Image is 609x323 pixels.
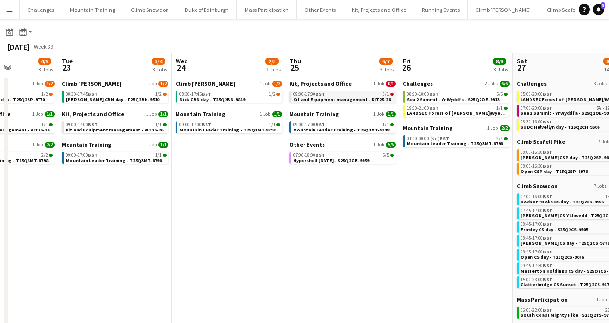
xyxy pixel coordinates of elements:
[315,91,325,97] span: BST
[390,93,394,96] span: 0/1
[594,81,607,87] span: 3 Jobs
[293,152,394,163] a: 07:00-18:00BST5/5Hypershell [DATE] - S25Q2OE-9959
[20,0,62,19] button: Challenges
[429,91,439,97] span: BST
[66,152,167,163] a: 09:00-17:00BST1/1Mountain Leader Training - T25Q3MT-8798
[293,153,325,158] span: 07:00-18:00
[163,93,167,96] span: 1/2
[237,0,297,19] button: Mass Participation
[373,142,384,148] span: 1 Job
[293,157,369,163] span: Hypershell Media Day - S25Q2OE-9959
[39,66,53,73] div: 3 Jobs
[265,58,279,65] span: 2/3
[202,121,211,128] span: BST
[62,141,168,148] a: Mountain Training1 Job1/1
[386,81,396,87] span: 0/1
[521,250,552,254] span: 08:45-17:00
[45,111,55,117] span: 1/1
[179,91,280,102] a: 08:30-17:45BST1/2Nick CBN day - T25Q2BN-9819
[407,92,439,97] span: 08:30-18:00
[66,122,98,127] span: 09:00-17:00
[543,91,552,97] span: BST
[266,66,281,73] div: 2 Jobs
[152,66,167,73] div: 3 Jobs
[293,91,394,102] a: 09:00-17:00BST0/1Kit and Equipment management - KIT25-26
[543,149,552,155] span: BST
[176,80,282,111] div: Climb [PERSON_NAME]1 Job1/208:30-17:45BST1/2Nick CBN day - T25Q2BN-9819
[403,57,411,65] span: Fri
[543,105,552,111] span: BST
[403,124,510,149] div: Mountain Training1 Job2/201:00-00:00 (Sat)BST2/2Mountain Leader Training - T25Q3MT-8798
[517,296,568,303] span: Mass Participation
[543,262,552,269] span: BST
[45,142,55,148] span: 2/2
[521,263,552,268] span: 09:45-17:30
[315,152,325,158] span: BST
[468,0,539,19] button: Climb [PERSON_NAME]
[293,122,325,127] span: 09:00-17:00
[176,57,188,65] span: Wed
[260,111,270,117] span: 1 Job
[179,121,280,132] a: 09:00-17:00BST1/1Mountain Leader Training - T25Q3MT-8798
[155,153,162,158] span: 1/1
[163,154,167,157] span: 1/1
[45,81,55,87] span: 1/2
[276,123,280,126] span: 1/1
[407,96,500,102] span: Sea 2 Summit - Yr Wyddfa - S25Q2OE-9913
[176,111,225,118] span: Mountain Training
[49,93,53,96] span: 1/2
[402,62,411,73] span: 26
[493,58,506,65] span: 8/8
[272,81,282,87] span: 1/2
[66,91,167,102] a: 08:30-17:45BST1/2[PERSON_NAME] CBN day - T25Q2BN-9510
[289,57,301,65] span: Thu
[176,111,282,135] div: Mountain Training1 Job1/109:00-17:00BST1/1Mountain Leader Training - T25Q3MT-8798
[146,111,157,117] span: 1 Job
[543,276,552,283] span: BST
[66,96,159,102] span: Jackie CBN day - T25Q2BN-9510
[521,106,552,111] span: 07:00-20:00
[383,122,389,127] span: 1/1
[521,199,604,205] span: Radnor 7Oaks CS day - T25Q2CS-9955
[62,80,122,87] span: Climb Ben Nevis
[403,80,433,87] span: Challenges
[521,254,584,260] span: Open CS day - T25Q2CS-9076
[66,127,163,133] span: Kit and Equipment management - KIT25-26
[383,92,389,97] span: 0/1
[38,58,51,65] span: 4/5
[504,137,508,140] span: 2/2
[32,111,43,117] span: 1 Job
[521,226,588,232] span: Frimley CS day - S25Q2CS-9905
[407,105,508,116] a: 19:00-21:00BST1/1LANDSEC Forest of [PERSON_NAME]/Wye Valley Challenge - S25Q2CH-9594
[158,142,168,148] span: 1/1
[66,157,162,163] span: Mountain Leader Training - T25Q3MT-8798
[504,107,508,110] span: 1/1
[288,62,301,73] span: 25
[386,111,396,117] span: 1/1
[62,111,168,141] div: Kit, Projects and Office1 Job1/109:00-17:00BST1/1Kit and Equipment management - KIT25-26
[543,119,552,125] span: BST
[202,91,211,97] span: BST
[596,106,601,111] span: 5A
[315,121,325,128] span: BST
[521,236,552,241] span: 08:45-17:00
[601,2,605,9] span: 3
[179,122,211,127] span: 09:00-17:00
[88,121,98,128] span: BST
[41,122,48,127] span: 1/1
[41,92,48,97] span: 1/2
[407,141,503,147] span: Mountain Leader Training - T25Q3MT-8798
[62,141,168,166] div: Mountain Training1 Job1/109:00-17:00BST1/1Mountain Leader Training - T25Q3MT-8798
[293,121,394,132] a: 09:00-17:00BST1/1Mountain Leader Training - T25Q3MT-8798
[146,81,157,87] span: 1 Job
[521,164,552,169] span: 08:00-16:30
[88,152,98,158] span: BST
[344,0,414,19] button: Kit, Projects and Office
[380,66,394,73] div: 3 Jobs
[155,92,162,97] span: 1/2
[403,124,452,131] span: Mountain Training
[440,135,449,141] span: BST
[543,307,552,313] span: BST
[521,124,599,130] span: SUDC Helvellyn day - T25Q2CH-9506
[289,80,396,111] div: Kit, Projects and Office1 Job0/109:00-17:00BST0/1Kit and Equipment management - KIT25-26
